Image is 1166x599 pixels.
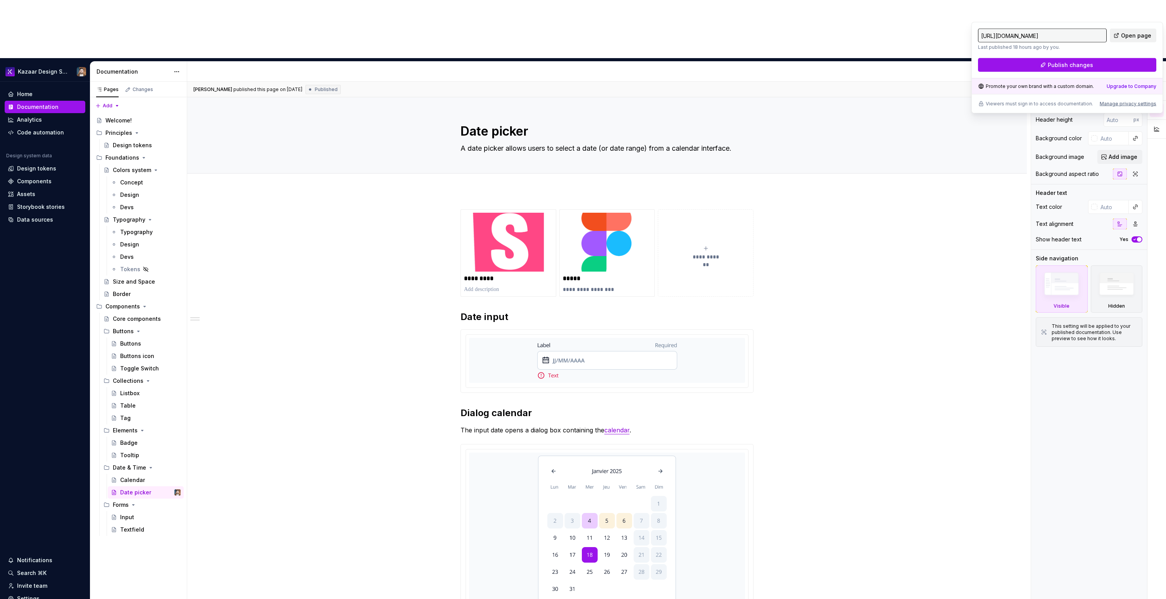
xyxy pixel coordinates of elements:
a: Design [108,189,184,201]
div: Date & Time [100,461,184,474]
a: Tag [108,412,184,424]
button: Kazaar Design SystemFrederic [2,63,88,80]
a: Home [5,88,85,100]
div: Buttons icon [120,352,154,360]
input: Auto [1104,113,1133,127]
div: Border [113,290,131,298]
div: Design [120,241,139,248]
button: Search ⌘K [5,567,85,579]
p: Last published 18 hours ago by you. [978,44,1107,50]
div: Components [93,300,184,313]
p: Viewers must sign in to access documentation. [986,101,1093,107]
div: Notifications [17,556,52,564]
a: Toggle Switch [108,362,184,375]
div: Colors system [113,166,151,174]
div: Show header text [1036,236,1081,243]
h2: Dialog calendar [461,407,754,419]
a: Border [100,288,184,300]
div: Collections [113,377,143,385]
a: Analytics [5,114,85,126]
div: Header height [1036,116,1073,124]
div: Calendar [120,476,145,484]
button: Publish changes [978,58,1156,72]
a: Design tokens [100,139,184,151]
span: Published [315,86,338,93]
a: Size and Space [100,275,184,288]
div: Typography [120,228,153,236]
div: Tag [120,414,131,422]
div: Design tokens [17,165,56,172]
div: Core components [113,315,161,323]
div: Concept [120,179,143,186]
div: Side navigation [1036,255,1078,262]
div: Principles [105,129,132,137]
div: This setting will be applied to your published documentation. Use preview to see how it looks. [1052,323,1137,342]
div: Size and Space [113,278,155,286]
a: Assets [5,188,85,200]
img: Frederic [77,67,86,76]
a: Open page [1110,29,1156,43]
h2: Date input [461,311,754,323]
a: Design tokens [5,162,85,175]
a: Listbox [108,387,184,399]
a: Design [108,238,184,251]
span: Open page [1121,32,1151,40]
div: Design tokens [113,141,152,149]
a: calendar [604,426,630,434]
div: Devs [120,253,134,261]
span: Publish changes [1048,61,1093,69]
span: [PERSON_NAME] [193,86,232,93]
a: Table [108,399,184,412]
div: Documentation [17,103,59,111]
div: Input [120,513,134,521]
div: Table [120,402,136,410]
div: Elements [113,427,138,434]
button: Manage privacy settings [1100,101,1156,107]
div: Search ⌘K [17,569,47,577]
div: Assets [17,190,35,198]
img: 430d0a0e-ca13-4282-b224-6b37fab85464.png [5,67,15,76]
img: Frederic [174,489,181,496]
div: Date picker [120,489,151,496]
div: Promote your own brand with a custom domain. [978,83,1094,90]
div: Tokens [120,265,140,273]
div: Toggle Switch [120,365,159,372]
div: Typography [113,216,145,224]
div: Storybook stories [17,203,65,211]
a: Tooltip [108,449,184,461]
div: Listbox [120,389,140,397]
div: Text alignment [1036,220,1073,228]
div: Date & Time [113,464,146,472]
div: Design system data [6,153,52,159]
div: Data sources [17,216,53,224]
div: Buttons [120,340,141,348]
div: Design [120,191,139,199]
a: Colors system [100,164,184,176]
div: Home [17,90,33,98]
a: Buttons icon [108,350,184,362]
div: Visible [1054,303,1069,309]
span: Add [103,103,112,109]
a: Concept [108,176,184,189]
a: Data sources [5,213,85,226]
a: Core components [100,313,184,325]
a: Documentation [5,101,85,113]
a: Input [108,511,184,523]
div: Background image [1036,153,1084,161]
a: Calendar [108,474,184,486]
a: Storybook stories [5,201,85,213]
div: Textfield [120,526,144,534]
div: Welcome! [105,117,132,124]
textarea: Date picker [459,122,752,141]
div: Forms [113,501,129,509]
textarea: A date picker allows users to select a date (or date range) from a calendar interface. [459,142,752,155]
a: Welcome! [93,114,184,127]
img: 37a51e4c-0f11-4803-9686-b8d92cd6d15f.png [563,213,652,272]
label: Yes [1119,236,1128,243]
div: Principles [93,127,184,139]
div: published this page on [DATE] [233,86,302,93]
span: Add image [1109,153,1137,161]
a: Upgrade to Company [1107,83,1156,90]
div: Collections [100,375,184,387]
